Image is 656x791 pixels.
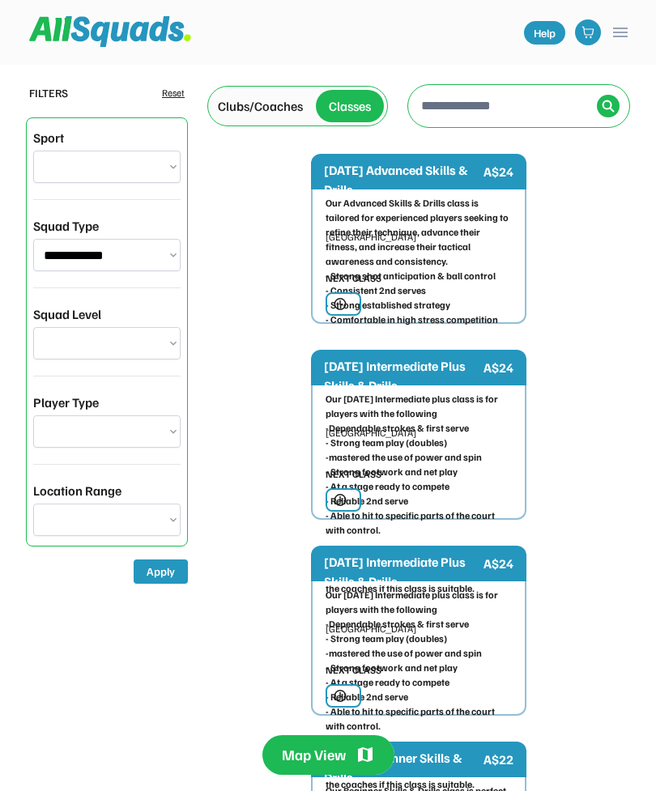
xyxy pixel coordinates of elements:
div: [DATE] Intermediate Plus Skills & Drills [324,356,480,395]
img: clock.svg [334,297,347,311]
div: Map View [282,745,346,765]
div: Clubs/Coaches [218,96,303,116]
div: A$24 [483,358,513,377]
div: A$24 [483,554,513,573]
div: NEXT CLASS [326,271,381,286]
div: Our Advanced Skills & Drills class is tailored for experienced players seeking to refine their te... [326,196,512,327]
div: Location Range [33,481,121,500]
div: [GEOGRAPHIC_DATA] [326,622,512,636]
div: Squad Level [33,304,101,324]
button: Apply [134,559,188,584]
div: Sport [33,128,64,147]
div: Our [DATE] Intermediate plus class is for players with the following -Dependable strokes & first ... [326,392,512,596]
div: FILTERS [29,84,68,101]
div: Reset [162,86,185,100]
div: NEXT CLASS [326,467,381,482]
img: Icon%20%2838%29.svg [602,100,615,113]
div: A$24 [483,162,513,181]
img: Squad%20Logo.svg [29,16,191,47]
div: [DATE] Advanced Skills & Drills [324,160,480,199]
div: Classes [329,96,371,116]
div: Squad Type [33,216,99,236]
div: [DATE] Intermediate Plus Skills & Drills [324,552,480,591]
img: clock.svg [334,493,347,507]
a: Help [524,21,565,45]
img: clock.svg [334,689,347,703]
img: shopping-cart-01%20%281%29.svg [581,26,594,39]
div: [GEOGRAPHIC_DATA] [326,426,512,440]
div: Player Type [33,393,99,412]
div: NEXT CLASS [326,663,381,678]
button: menu [611,23,630,42]
div: [GEOGRAPHIC_DATA] [326,230,512,245]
